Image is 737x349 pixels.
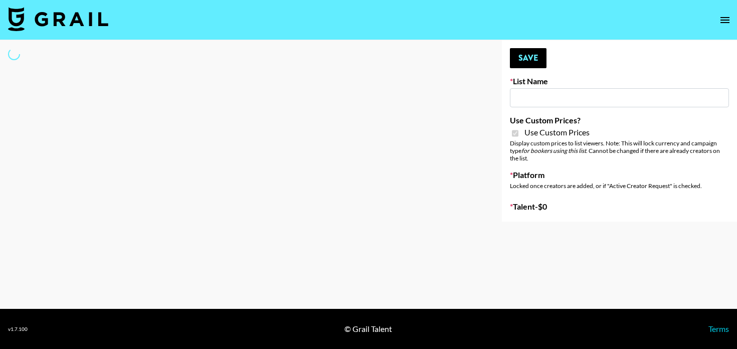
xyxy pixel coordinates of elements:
[344,324,392,334] div: © Grail Talent
[510,48,546,68] button: Save
[524,127,590,137] span: Use Custom Prices
[510,170,729,180] label: Platform
[521,147,586,154] em: for bookers using this list
[8,326,28,332] div: v 1.7.100
[708,324,729,333] a: Terms
[510,202,729,212] label: Talent - $ 0
[8,7,108,31] img: Grail Talent
[510,182,729,190] div: Locked once creators are added, or if "Active Creator Request" is checked.
[715,10,735,30] button: open drawer
[510,115,729,125] label: Use Custom Prices?
[510,76,729,86] label: List Name
[510,139,729,162] div: Display custom prices to list viewers. Note: This will lock currency and campaign type . Cannot b...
